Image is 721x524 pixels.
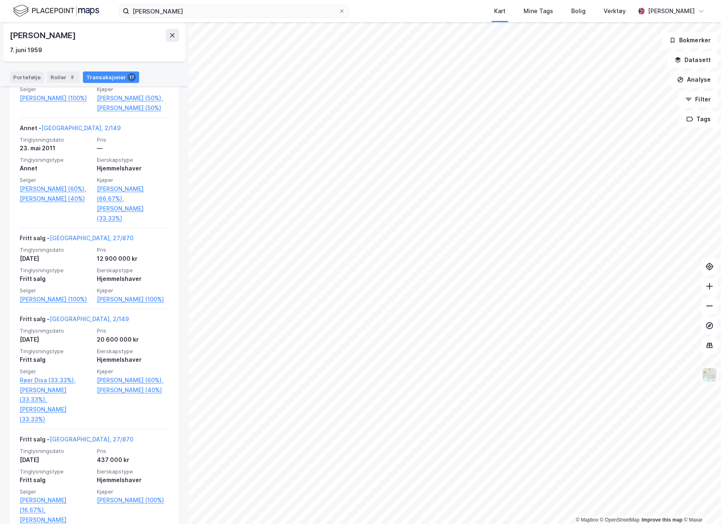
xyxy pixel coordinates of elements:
[20,468,92,475] span: Tinglysningstype
[20,177,92,184] span: Selger
[20,274,92,284] div: Fritt salg
[20,294,92,304] a: [PERSON_NAME] (100%)
[678,91,718,108] button: Filter
[50,436,133,443] a: [GEOGRAPHIC_DATA], 27/870
[68,73,76,81] div: 8
[20,475,92,485] div: Fritt salg
[680,485,721,524] iframe: Chat Widget
[642,517,682,523] a: Improve this map
[97,495,169,505] a: [PERSON_NAME] (100%)
[97,204,169,223] a: [PERSON_NAME] (33.33%)
[97,448,169,455] span: Pris
[97,246,169,253] span: Pris
[576,517,598,523] a: Mapbox
[97,335,169,345] div: 20 600 000 kr
[20,355,92,365] div: Fritt salg
[128,73,136,81] div: 17
[97,287,169,294] span: Kjøper
[97,327,169,334] span: Pris
[702,367,717,383] img: Z
[20,163,92,173] div: Annet
[20,335,92,345] div: [DATE]
[97,274,169,284] div: Hjemmelshaver
[20,143,92,153] div: 23. mai 2011
[97,488,169,495] span: Kjøper
[20,488,92,495] span: Selger
[97,475,169,485] div: Hjemmelshaver
[97,294,169,304] a: [PERSON_NAME] (100%)
[494,6,506,16] div: Kart
[20,434,133,448] div: Fritt salg -
[97,103,169,113] a: [PERSON_NAME] (50%)
[97,163,169,173] div: Hjemmelshaver
[668,52,718,68] button: Datasett
[20,123,121,136] div: Annet -
[604,6,626,16] div: Verktøy
[97,385,169,395] a: [PERSON_NAME] (40%)
[83,71,139,83] div: Transaksjoner
[10,71,44,83] div: Portefølje
[20,404,92,424] a: [PERSON_NAME] (33.33%)
[20,233,133,246] div: Fritt salg -
[20,385,92,405] a: [PERSON_NAME] (33.33%),
[10,45,42,55] div: 7. juni 1959
[600,517,640,523] a: OpenStreetMap
[97,375,169,385] a: [PERSON_NAME] (60%),
[20,86,92,93] span: Selger
[20,327,92,334] span: Tinglysningsdato
[20,455,92,465] div: [DATE]
[97,254,169,264] div: 12 900 000 kr
[20,375,92,385] a: Røer Disa (33.33%),
[662,32,718,48] button: Bokmerker
[524,6,553,16] div: Mine Tags
[20,93,92,103] a: [PERSON_NAME] (100%)
[97,468,169,475] span: Eierskapstype
[680,111,718,127] button: Tags
[670,71,718,88] button: Analyse
[97,184,169,204] a: [PERSON_NAME] (66.67%),
[20,194,92,204] a: [PERSON_NAME] (40%)
[20,314,129,327] div: Fritt salg -
[47,71,80,83] div: Roller
[97,355,169,365] div: Hjemmelshaver
[97,86,169,93] span: Kjøper
[20,136,92,143] span: Tinglysningsdato
[13,4,99,18] img: logo.f888ab2527a4732fd821a326f86c7f29.svg
[50,234,133,241] a: [GEOGRAPHIC_DATA], 27/870
[20,448,92,455] span: Tinglysningsdato
[97,177,169,184] span: Kjøper
[97,136,169,143] span: Pris
[50,315,129,322] a: [GEOGRAPHIC_DATA], 2/149
[97,455,169,465] div: 437 000 kr
[97,93,169,103] a: [PERSON_NAME] (50%),
[20,348,92,355] span: Tinglysningstype
[20,495,92,515] a: [PERSON_NAME] (16.67%),
[10,29,77,42] div: [PERSON_NAME]
[41,124,121,131] a: [GEOGRAPHIC_DATA], 2/149
[97,348,169,355] span: Eierskapstype
[97,156,169,163] span: Eierskapstype
[97,368,169,375] span: Kjøper
[20,254,92,264] div: [DATE]
[571,6,586,16] div: Bolig
[97,143,169,153] div: —
[20,368,92,375] span: Selger
[97,267,169,274] span: Eierskapstype
[20,156,92,163] span: Tinglysningstype
[20,287,92,294] span: Selger
[20,184,92,194] a: [PERSON_NAME] (60%),
[648,6,695,16] div: [PERSON_NAME]
[20,246,92,253] span: Tinglysningsdato
[20,267,92,274] span: Tinglysningstype
[129,5,339,17] input: Søk på adresse, matrikkel, gårdeiere, leietakere eller personer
